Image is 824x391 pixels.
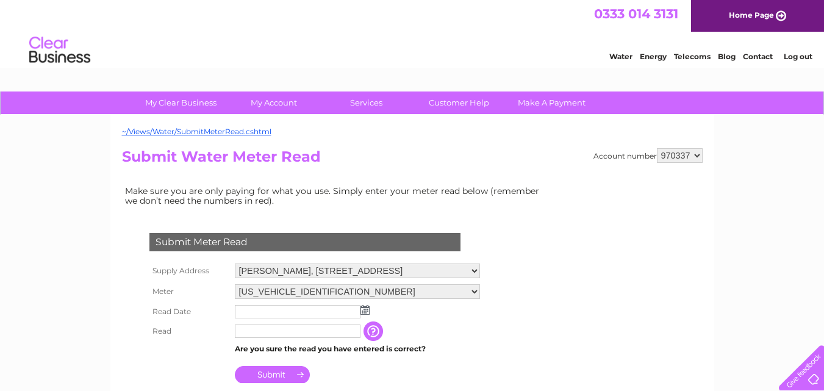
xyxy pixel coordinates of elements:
[609,52,632,61] a: Water
[364,321,385,341] input: Information
[122,127,271,136] a: ~/Views/Water/SubmitMeterRead.cshtml
[232,341,483,357] td: Are you sure the read you have entered is correct?
[640,52,667,61] a: Energy
[409,91,509,114] a: Customer Help
[146,321,232,341] th: Read
[149,233,460,251] div: Submit Meter Read
[784,52,812,61] a: Log out
[122,183,549,209] td: Make sure you are only paying for what you use. Simply enter your meter read below (remember we d...
[593,148,703,163] div: Account number
[124,7,701,59] div: Clear Business is a trading name of Verastar Limited (registered in [GEOGRAPHIC_DATA] No. 3667643...
[146,281,232,302] th: Meter
[122,148,703,171] h2: Submit Water Meter Read
[360,305,370,315] img: ...
[594,6,678,21] a: 0333 014 3131
[29,32,91,69] img: logo.png
[743,52,773,61] a: Contact
[235,366,310,383] input: Submit
[674,52,711,61] a: Telecoms
[718,52,736,61] a: Blog
[501,91,602,114] a: Make A Payment
[131,91,231,114] a: My Clear Business
[316,91,417,114] a: Services
[146,260,232,281] th: Supply Address
[146,302,232,321] th: Read Date
[223,91,324,114] a: My Account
